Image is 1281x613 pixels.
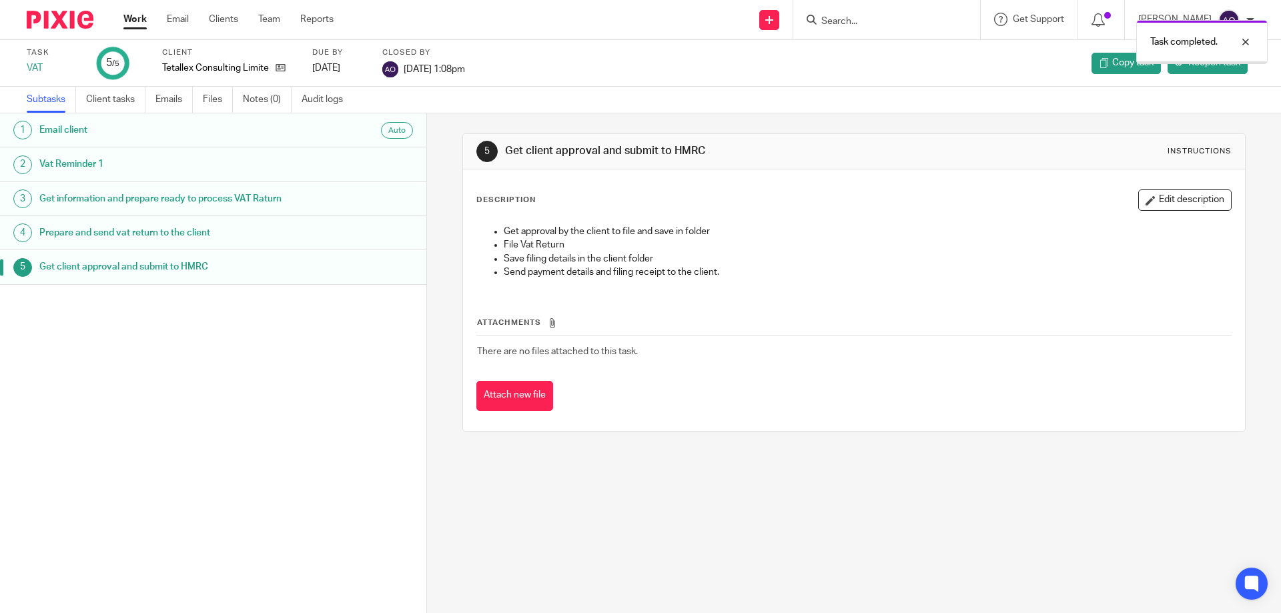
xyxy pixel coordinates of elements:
[123,13,147,26] a: Work
[404,64,465,73] span: [DATE] 1:08pm
[476,141,498,162] div: 5
[312,61,366,75] div: [DATE]
[1150,35,1218,49] p: Task completed.
[1138,189,1232,211] button: Edit description
[381,122,413,139] div: Auto
[1218,9,1240,31] img: svg%3E
[13,223,32,242] div: 4
[162,61,269,75] p: Tetallex Consulting Limited
[300,13,334,26] a: Reports
[1168,146,1232,157] div: Instructions
[86,87,145,113] a: Client tasks
[39,257,289,277] h1: Get client approval and submit to HMRC
[476,195,536,205] p: Description
[203,87,233,113] a: Files
[476,381,553,411] button: Attach new file
[27,87,76,113] a: Subtasks
[209,13,238,26] a: Clients
[505,144,883,158] h1: Get client approval and submit to HMRC
[39,223,289,243] h1: Prepare and send vat return to the client
[504,225,1230,238] p: Get approval by the client to file and save in folder
[477,347,638,356] span: There are no files attached to this task.
[382,61,398,77] img: svg%3E
[504,252,1230,265] p: Save filing details in the client folder
[382,47,465,58] label: Closed by
[27,11,93,29] img: Pixie
[312,47,366,58] label: Due by
[39,120,289,140] h1: Email client
[258,13,280,26] a: Team
[504,238,1230,251] p: File Vat Return
[27,61,80,75] div: VAT
[477,319,541,326] span: Attachments
[106,55,119,71] div: 5
[39,154,289,174] h1: Vat Reminder 1
[13,121,32,139] div: 1
[13,258,32,277] div: 5
[39,189,289,209] h1: Get information and prepare ready to process VAT Raturn
[155,87,193,113] a: Emails
[162,47,296,58] label: Client
[243,87,292,113] a: Notes (0)
[27,47,80,58] label: Task
[13,189,32,208] div: 3
[13,155,32,174] div: 2
[302,87,353,113] a: Audit logs
[112,60,119,67] small: /5
[504,265,1230,279] p: Send payment details and filing receipt to the client.
[167,13,189,26] a: Email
